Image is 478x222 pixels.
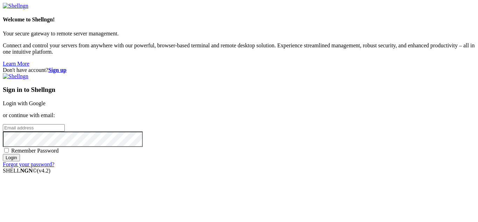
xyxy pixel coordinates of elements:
b: NGN [20,168,33,174]
p: Your secure gateway to remote server management. [3,31,475,37]
a: Learn More [3,61,29,67]
a: Login with Google [3,100,45,106]
h4: Welcome to Shellngn! [3,16,475,23]
h3: Sign in to Shellngn [3,86,475,94]
span: SHELL © [3,168,50,174]
input: Remember Password [4,148,9,153]
p: Connect and control your servers from anywhere with our powerful, browser-based terminal and remo... [3,42,475,55]
span: Remember Password [11,148,59,154]
div: Don't have account? [3,67,475,73]
img: Shellngn [3,73,28,80]
span: 4.2.0 [37,168,51,174]
input: Login [3,154,20,161]
p: or continue with email: [3,112,475,119]
a: Forgot your password? [3,161,54,167]
a: Sign up [48,67,66,73]
img: Shellngn [3,3,28,9]
input: Email address [3,124,65,132]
